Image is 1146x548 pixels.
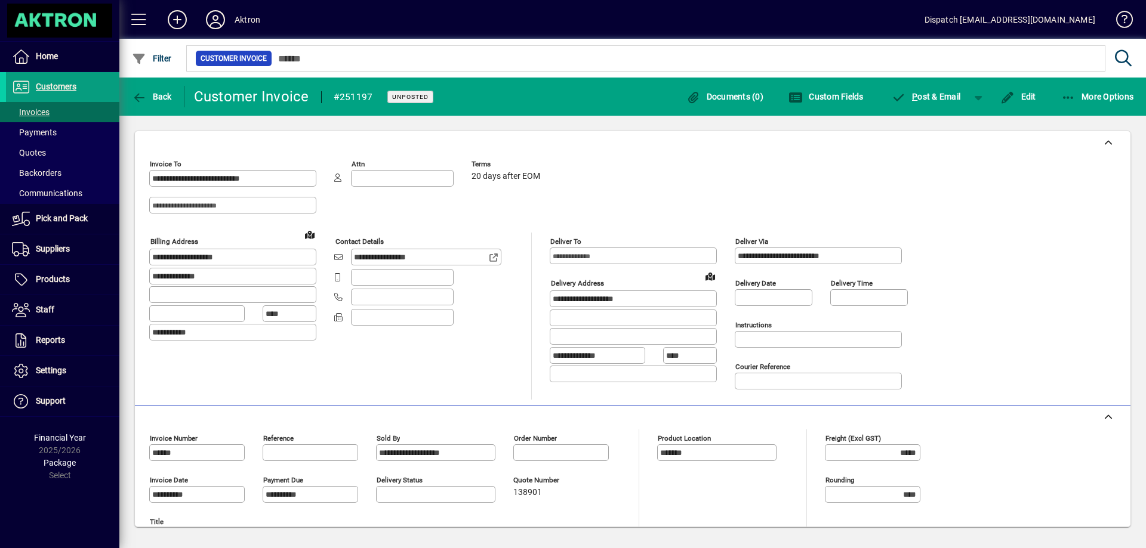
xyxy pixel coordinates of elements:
[129,86,175,107] button: Back
[36,335,65,345] span: Reports
[788,92,864,101] span: Custom Fields
[263,434,294,442] mat-label: Reference
[1061,92,1134,101] span: More Options
[194,87,309,106] div: Customer Invoice
[6,143,119,163] a: Quotes
[925,10,1095,29] div: Dispatch [EMAIL_ADDRESS][DOMAIN_NAME]
[6,295,119,325] a: Staff
[158,9,196,30] button: Add
[36,244,70,253] span: Suppliers
[132,92,172,101] span: Back
[300,225,319,244] a: View on map
[6,163,119,183] a: Backorders
[377,476,423,484] mat-label: Delivery status
[36,213,88,223] span: Pick and Pack
[150,476,188,484] mat-label: Invoice date
[150,518,164,526] mat-label: Title
[6,356,119,386] a: Settings
[12,148,46,157] span: Quotes
[36,396,66,405] span: Support
[12,128,57,137] span: Payments
[6,234,119,264] a: Suppliers
[12,107,50,117] span: Invoices
[472,160,543,168] span: Terms
[196,9,235,30] button: Profile
[825,476,854,484] mat-label: Rounding
[150,434,198,442] mat-label: Invoice number
[686,92,763,101] span: Documents (0)
[6,183,119,203] a: Communications
[377,434,400,442] mat-label: Sold by
[892,92,961,101] span: ost & Email
[513,476,585,484] span: Quote number
[1107,2,1131,41] a: Knowledge Base
[150,160,181,168] mat-label: Invoice To
[44,458,76,467] span: Package
[6,386,119,416] a: Support
[912,92,917,101] span: P
[886,86,967,107] button: Post & Email
[6,326,119,355] a: Reports
[683,86,766,107] button: Documents (0)
[36,51,58,61] span: Home
[119,86,185,107] app-page-header-button: Back
[36,274,70,284] span: Products
[6,122,119,143] a: Payments
[6,204,119,234] a: Pick and Pack
[831,279,873,287] mat-label: Delivery time
[132,54,172,63] span: Filter
[701,267,720,286] a: View on map
[36,366,66,375] span: Settings
[1000,92,1036,101] span: Edit
[6,102,119,122] a: Invoices
[550,237,581,246] mat-label: Deliver To
[352,160,365,168] mat-label: Attn
[12,168,61,178] span: Backorders
[785,86,867,107] button: Custom Fields
[334,88,373,107] div: #251197
[34,433,86,442] span: Financial Year
[201,52,267,64] span: Customer Invoice
[235,10,260,29] div: Aktron
[997,86,1039,107] button: Edit
[36,305,54,314] span: Staff
[12,188,82,198] span: Communications
[6,42,119,72] a: Home
[129,48,175,69] button: Filter
[36,82,76,91] span: Customers
[392,93,429,101] span: Unposted
[735,321,772,329] mat-label: Instructions
[263,476,303,484] mat-label: Payment due
[513,488,542,497] span: 138901
[735,237,768,246] mat-label: Deliver via
[514,434,557,442] mat-label: Order number
[1058,86,1137,107] button: More Options
[735,279,776,287] mat-label: Delivery date
[472,172,540,181] span: 20 days after EOM
[825,434,881,442] mat-label: Freight (excl GST)
[735,363,790,371] mat-label: Courier Reference
[658,434,711,442] mat-label: Product location
[6,265,119,295] a: Products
